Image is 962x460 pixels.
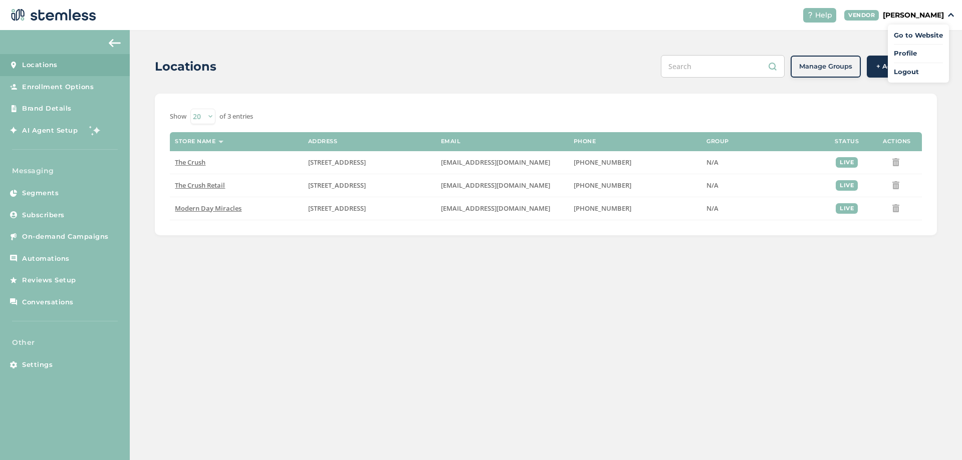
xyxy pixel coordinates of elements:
[894,31,943,41] a: Go to Website
[109,39,121,47] img: icon-arrow-back-accent-c549486e.svg
[170,112,186,122] label: Show
[22,232,109,242] span: On-demand Campaigns
[894,49,943,59] a: Profile
[22,254,70,264] span: Automations
[706,138,729,145] label: Group
[661,55,785,78] input: Search
[175,181,298,190] label: The Crush Retail
[8,5,96,25] img: logo-dark-0685b13c.svg
[155,58,216,76] h2: Locations
[22,188,59,198] span: Segments
[844,10,879,21] div: VENDOR
[883,10,944,21] p: [PERSON_NAME]
[22,360,53,370] span: Settings
[912,412,962,460] iframe: Chat Widget
[175,158,205,167] span: The Crush
[706,181,817,190] label: N/A
[308,181,431,190] label: 9970 Glenoaks Boulevard
[836,180,858,191] div: live
[22,126,78,136] span: AI Agent Setup
[22,82,94,92] span: Enrollment Options
[22,275,76,285] span: Reviews Setup
[175,158,298,167] label: The Crush
[22,60,58,70] span: Locations
[441,204,550,213] span: [EMAIL_ADDRESS][DOMAIN_NAME]
[706,158,817,167] label: N/A
[175,138,215,145] label: Store name
[175,181,225,190] span: The Crush Retail
[218,141,223,143] img: icon-sort-1e1d7615.svg
[85,120,105,140] img: glitter-stars-b7820f95.gif
[175,204,298,213] label: Modern Day Miracles
[574,181,696,190] label: (310) 562-5171
[308,181,366,190] span: [STREET_ADDRESS]
[791,56,861,78] button: Manage Groups
[867,56,937,78] button: + Add Location
[441,138,461,145] label: Email
[574,181,631,190] span: [PHONE_NUMBER]
[835,138,859,145] label: Status
[441,181,564,190] label: rickatcrush@gmail.com
[308,158,366,167] span: [STREET_ADDRESS]
[574,158,631,167] span: [PHONE_NUMBER]
[441,204,564,213] label: rickatcrush@gmail.com
[22,104,72,114] span: Brand Details
[22,210,65,220] span: Subscribers
[308,158,431,167] label: 9970 Glenoaks Boulevard
[948,13,954,17] img: icon_down-arrow-small-66adaf34.svg
[807,12,813,18] img: icon-help-white-03924b79.svg
[836,157,858,168] div: live
[872,132,922,151] th: Actions
[22,297,74,307] span: Conversations
[894,67,943,77] a: Logout
[706,204,817,213] label: N/A
[574,204,696,213] label: (301) 562-5171
[574,158,696,167] label: (310) 562-5171
[308,138,338,145] label: Address
[815,10,832,21] span: Help
[876,62,928,72] span: + Add Location
[441,181,550,190] span: [EMAIL_ADDRESS][DOMAIN_NAME]
[175,204,242,213] span: Modern Day Miracles
[441,158,564,167] label: rickatcrush@gmail.com
[219,112,253,122] label: of 3 entries
[574,204,631,213] span: [PHONE_NUMBER]
[799,62,852,72] span: Manage Groups
[308,204,366,213] span: [STREET_ADDRESS]
[574,138,596,145] label: Phone
[441,158,550,167] span: [EMAIL_ADDRESS][DOMAIN_NAME]
[836,203,858,214] div: live
[308,204,431,213] label: 9970 Glenoaks Boulevard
